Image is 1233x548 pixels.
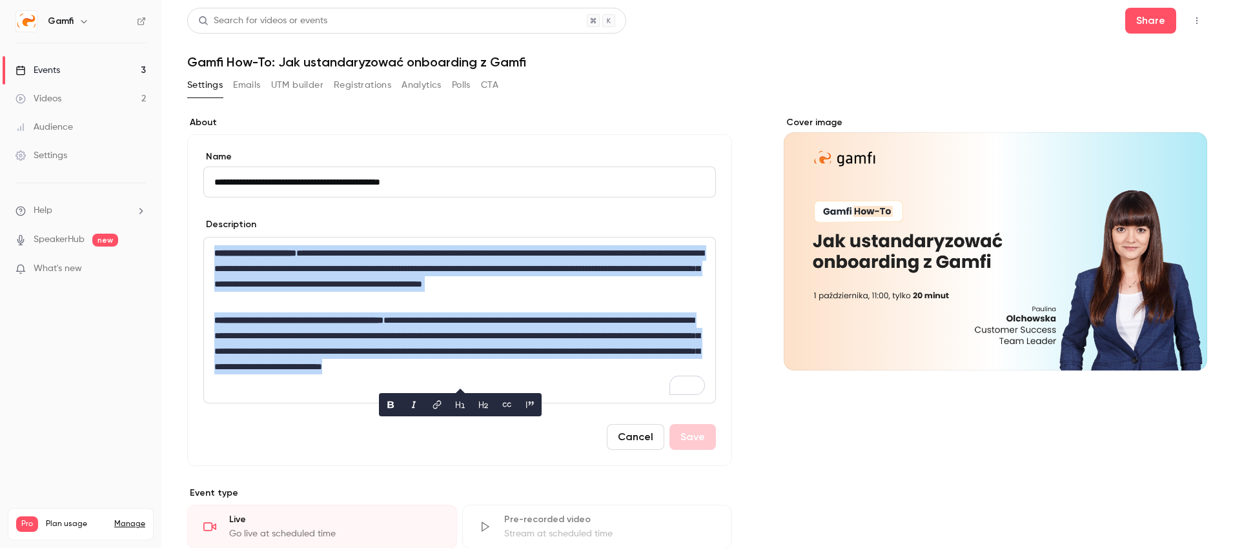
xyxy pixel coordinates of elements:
[187,116,732,129] label: About
[34,233,85,247] a: SpeakerHub
[402,75,442,96] button: Analytics
[114,519,145,529] a: Manage
[92,234,118,247] span: new
[198,14,327,28] div: Search for videos or events
[504,527,716,540] div: Stream at scheduled time
[130,263,146,275] iframe: Noticeable Trigger
[204,238,715,403] div: To enrich screen reader interactions, please activate Accessibility in Grammarly extension settings
[334,75,391,96] button: Registrations
[204,238,715,403] div: editor
[15,204,146,218] li: help-dropdown-opener
[784,116,1207,129] label: Cover image
[187,75,223,96] button: Settings
[16,11,37,32] img: Gamfi
[520,394,540,415] button: blockquote
[229,513,441,526] div: Live
[203,237,716,403] section: description
[34,204,52,218] span: Help
[187,487,732,500] p: Event type
[203,218,256,231] label: Description
[784,116,1207,370] section: Cover image
[15,64,60,77] div: Events
[16,516,38,532] span: Pro
[233,75,260,96] button: Emails
[187,54,1207,70] h1: Gamfi How-To: Jak ustandaryzować onboarding z Gamfi
[48,15,74,28] h6: Gamfi
[1125,8,1176,34] button: Share
[403,394,424,415] button: italic
[481,75,498,96] button: CTA
[203,150,716,163] label: Name
[271,75,323,96] button: UTM builder
[504,513,716,526] div: Pre-recorded video
[15,92,61,105] div: Videos
[452,75,471,96] button: Polls
[380,394,401,415] button: bold
[15,149,67,162] div: Settings
[34,262,82,276] span: What's new
[15,121,73,134] div: Audience
[427,394,447,415] button: link
[607,424,664,450] button: Cancel
[46,519,107,529] span: Plan usage
[229,527,441,540] div: Go live at scheduled time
